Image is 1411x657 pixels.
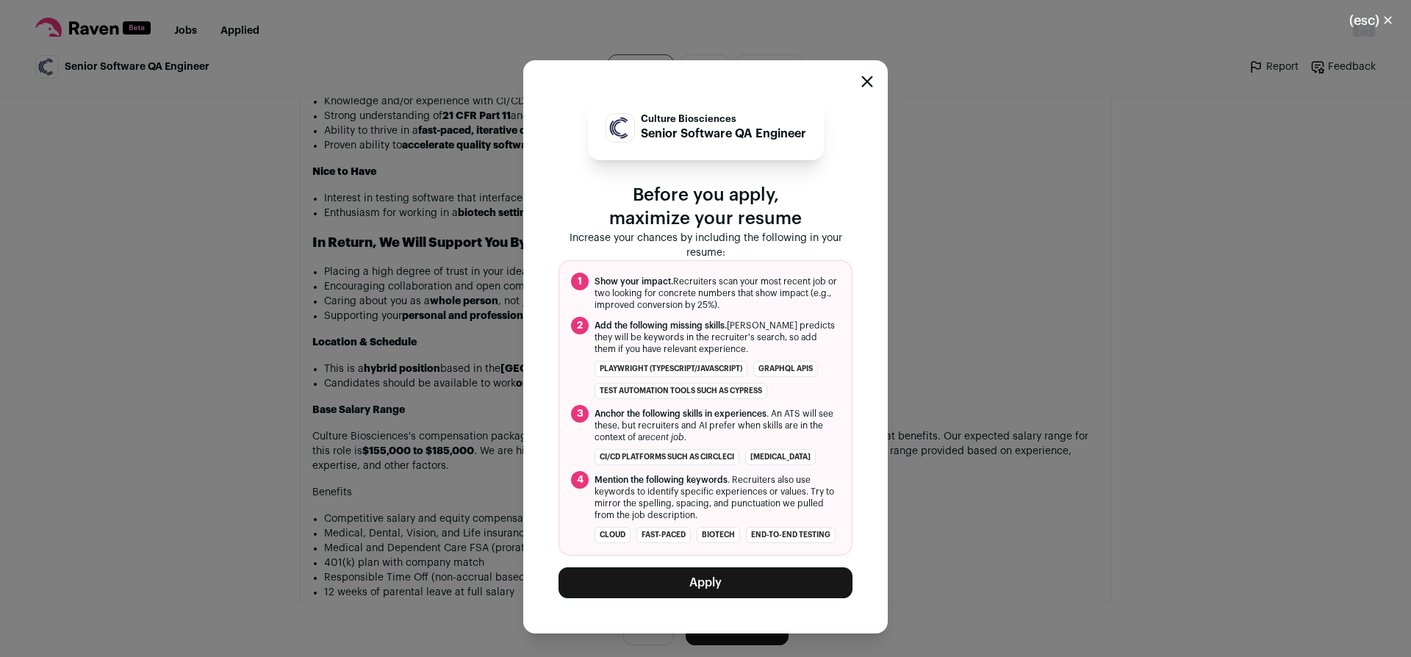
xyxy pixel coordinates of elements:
[571,471,589,489] span: 4
[595,320,840,355] span: [PERSON_NAME] predicts they will be keywords in the recruiter's search, so add them if you have r...
[641,125,806,143] p: Senior Software QA Engineer
[641,113,806,125] p: Culture Biosciences
[753,361,818,377] li: GraphQL APIs
[595,475,728,484] span: Mention the following keywords
[559,567,852,598] button: Apply
[595,276,840,311] span: Recruiters scan your most recent job or two looking for concrete numbers that show impact (e.g., ...
[595,321,727,330] span: Add the following missing skills.
[595,474,840,521] span: . Recruiters also use keywords to identify specific experiences or values. Try to mirror the spel...
[595,449,739,465] li: CI/CD platforms such as CircleCI
[745,449,816,465] li: [MEDICAL_DATA]
[861,76,873,87] button: Close modal
[595,383,767,399] li: test automation tools such as Cypress
[571,273,589,290] span: 1
[595,361,747,377] li: Playwright (TypeScript/JavaScript)
[642,433,686,442] i: recent job.
[1332,4,1411,37] button: Close modal
[595,527,631,543] li: cloud
[746,527,836,543] li: end-to-end testing
[595,277,673,286] span: Show your impact.
[559,231,852,260] p: Increase your chances by including the following in your resume:
[606,114,634,142] img: 05dc3ea480903531b65e0ffd506750ffeede4a14dc9d97fab83321f245b89006.jpg
[595,409,766,418] span: Anchor the following skills in experiences
[559,184,852,231] p: Before you apply, maximize your resume
[571,405,589,423] span: 3
[571,317,589,334] span: 2
[595,408,840,443] span: . An ATS will see these, but recruiters and AI prefer when skills are in the context of a
[636,527,691,543] li: fast-paced
[697,527,740,543] li: biotech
